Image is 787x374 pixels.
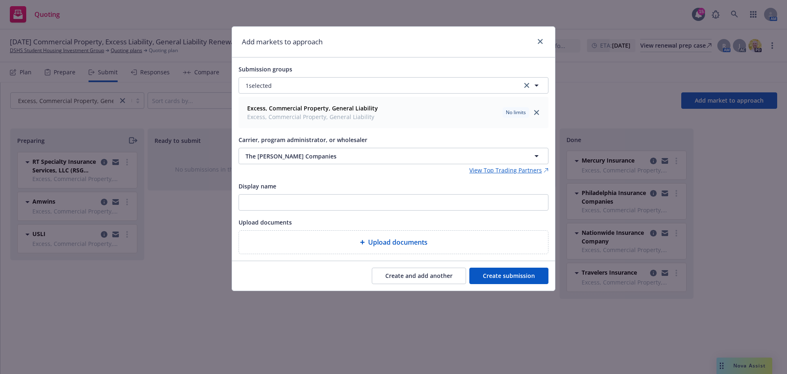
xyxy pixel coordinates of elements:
[239,136,367,144] span: Carrier, program administrator, or wholesaler
[246,152,503,161] span: The [PERSON_NAME] Companies
[469,166,548,174] a: View Top Trading Partners
[242,37,323,47] h1: Add markets to approach
[506,109,526,116] span: No limits
[522,80,532,90] a: clear selection
[247,112,378,121] span: Excess, Commercial Property, General Liability
[239,182,276,190] span: Display name
[239,148,548,164] button: The [PERSON_NAME] Companies
[247,104,378,112] strong: Excess, Commercial Property, General Liability
[239,77,548,94] button: 1selectedclear selection
[535,37,545,46] a: close
[246,81,272,90] span: 1 selected
[368,237,428,247] span: Upload documents
[469,268,548,284] button: Create submission
[239,230,548,254] div: Upload documents
[532,108,541,117] a: close
[372,268,466,284] button: Create and add another
[239,218,292,226] span: Upload documents
[239,65,292,73] span: Submission groups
